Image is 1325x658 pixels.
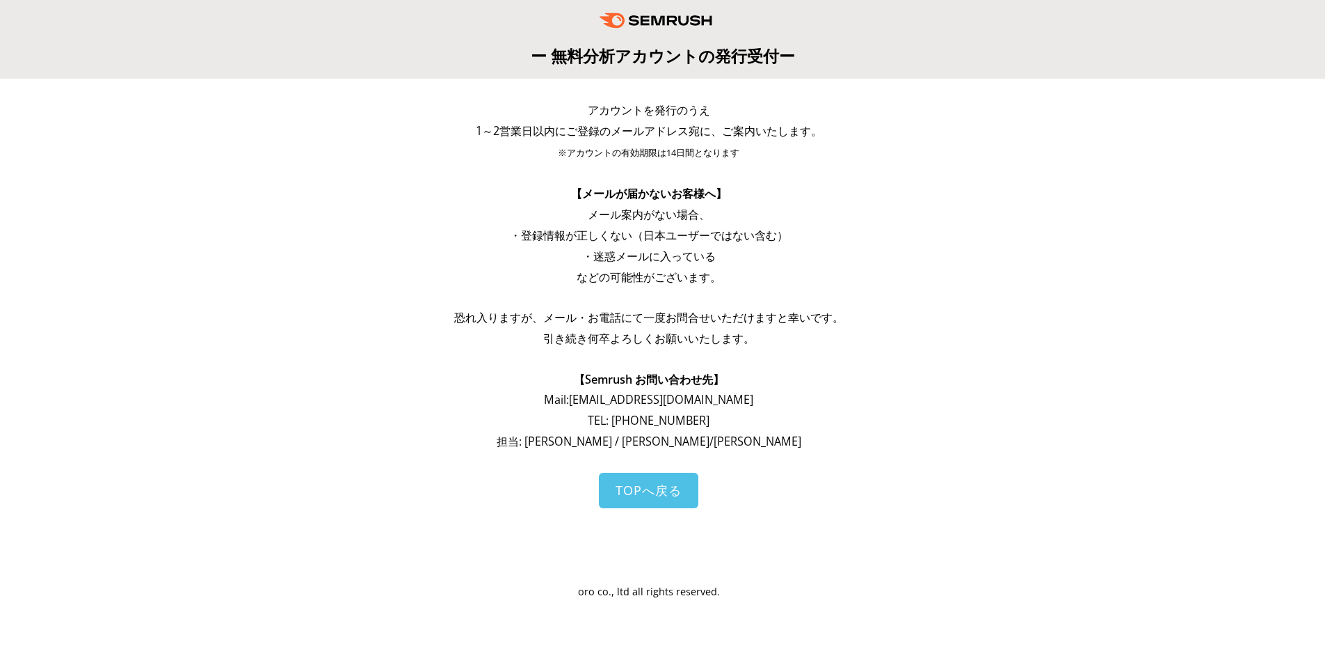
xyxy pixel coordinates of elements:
a: TOPへ戻る [599,473,698,508]
span: 恐れ入りますが、メール・お電話にて一度お問合せいただけますと幸いです。 [454,310,844,325]
span: oro co., ltd all rights reserved. [578,585,720,598]
span: TEL: [PHONE_NUMBER] [588,413,709,428]
span: 【メールが届かないお客様へ】 [571,186,727,201]
span: TOPへ戻る [616,482,682,499]
span: ・迷惑メールに入っている [582,249,716,264]
span: などの可能性がございます。 [577,269,721,285]
span: ・登録情報が正しくない（日本ユーザーではない含む） [510,228,788,243]
span: 引き続き何卒よろしくお願いいたします。 [543,331,755,346]
span: メール案内がない場合、 [588,207,710,222]
span: 1～2営業日以内にご登録のメールアドレス宛に、ご案内いたします。 [476,123,822,139]
span: 担当: [PERSON_NAME] / [PERSON_NAME]/[PERSON_NAME] [497,434,801,449]
span: 【Semrush お問い合わせ先】 [574,372,724,387]
span: ※アカウントの有効期限は14日間となります [558,147,739,159]
span: アカウントを発行のうえ [588,102,710,118]
span: ー 無料分析アカウントの発行受付ー [531,45,795,67]
span: Mail: [EMAIL_ADDRESS][DOMAIN_NAME] [544,392,753,407]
